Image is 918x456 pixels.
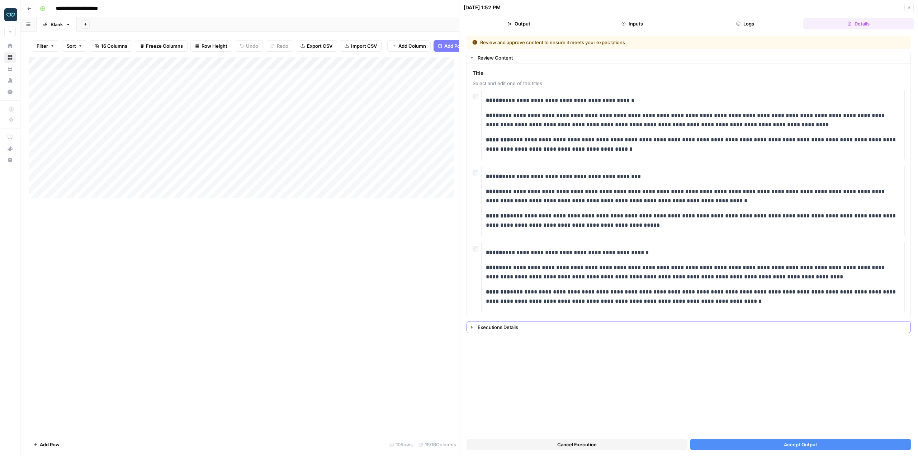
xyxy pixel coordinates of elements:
span: Accept Output [784,441,817,448]
span: Add Row [40,441,60,448]
div: 10 Rows [387,439,416,450]
span: 16 Columns [101,42,127,50]
span: Redo [277,42,288,50]
button: Review Content [467,52,910,64]
div: [DATE] 1:52 PM [464,4,501,11]
button: Import CSV [340,40,382,52]
button: Redo [266,40,293,52]
a: Your Data [4,63,16,75]
span: Add Column [398,42,426,50]
div: Review Content [478,54,906,61]
button: Export CSV [296,40,337,52]
button: Undo [235,40,263,52]
button: Add Power Agent [434,40,488,52]
div: What's new? [5,143,15,154]
div: Executions Details [478,324,906,331]
button: Accept Output [690,439,911,450]
span: Title [473,70,905,77]
button: Freeze Columns [135,40,188,52]
span: Cancel Execution [557,441,597,448]
span: Add Power Agent [444,42,483,50]
div: Review and approve content to ensure it meets your expectations [472,39,765,46]
button: Help + Support [4,154,16,166]
span: Row Height [202,42,227,50]
button: Filter [32,40,59,52]
div: Review Content [467,64,910,318]
a: Usage [4,75,16,86]
button: Add Column [387,40,431,52]
button: Inputs [577,18,687,29]
img: Zola Inc Logo [4,8,17,21]
button: What's new? [4,143,16,154]
a: Blank [37,17,77,32]
span: Import CSV [351,42,377,50]
span: Undo [246,42,258,50]
button: Logs [690,18,801,29]
span: Freeze Columns [146,42,183,50]
a: Settings [4,86,16,98]
span: Export CSV [307,42,332,50]
button: Executions Details [467,321,910,333]
span: Filter [37,42,48,50]
button: Cancel Execution [467,439,687,450]
div: Blank [51,21,63,28]
a: AirOps Academy [4,131,16,143]
a: Home [4,40,16,52]
button: Row Height [190,40,232,52]
button: Details [803,18,914,29]
button: 16 Columns [90,40,132,52]
button: Workspace: Zola Inc [4,6,16,24]
button: Sort [62,40,87,52]
button: Output [464,18,574,29]
button: Add Row [29,439,64,450]
div: 16/16 Columns [416,439,459,450]
span: Select and edit one of the titles [473,80,905,87]
span: Sort [67,42,76,50]
a: Browse [4,52,16,63]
